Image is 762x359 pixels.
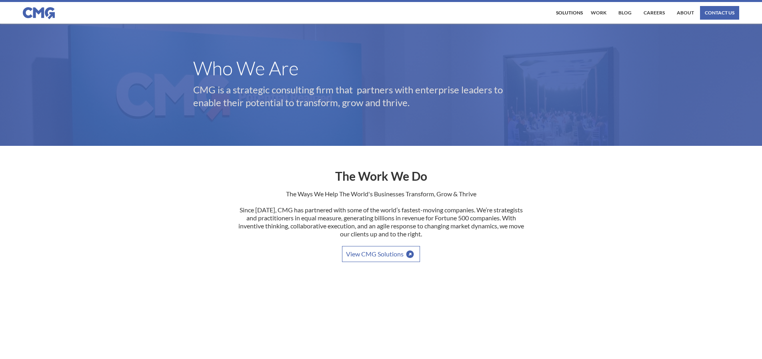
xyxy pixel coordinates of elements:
a: Blog [616,6,634,20]
a: Careers [642,6,667,20]
p: The Ways We Help The World's Businesses Transform, Grow & Thrive Since [DATE], CMG has partnered ... [237,190,525,246]
a: About [675,6,696,20]
div: contact us [705,10,734,15]
h2: The Work We Do [237,162,525,182]
img: CMG logo in blue. [23,7,55,19]
div: Solutions [556,10,583,15]
a: work [589,6,608,20]
a: View CMG Solutions [342,246,420,262]
h1: Who We Are [193,61,569,75]
p: CMG is a strategic consulting firm that partners with enterprise leaders to enable their potentia... [193,83,529,109]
